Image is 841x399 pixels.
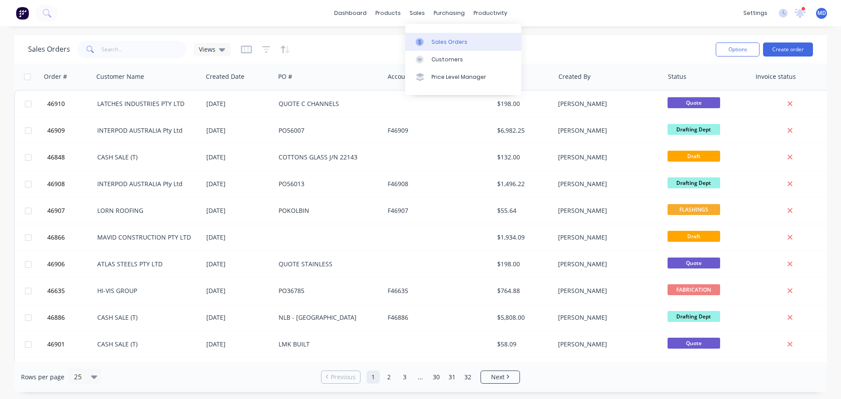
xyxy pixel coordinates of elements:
button: Options [716,42,760,56]
div: F46908 [388,180,485,188]
span: FABRICATION [668,284,720,295]
div: Sales Orders [431,38,467,46]
div: PO # [278,72,292,81]
div: $1,496.22 [497,180,548,188]
div: Invoice status [756,72,796,81]
div: [DATE] [206,153,272,162]
div: [PERSON_NAME] [558,260,655,268]
a: Page 30 [430,371,443,384]
div: ATLAS STEELS PTY LTD [97,260,194,268]
a: Previous page [322,373,360,381]
div: CASH SALE (T) [97,153,194,162]
h1: Sales Orders [28,45,70,53]
button: 46866 [45,224,97,251]
div: $198.00 [497,260,548,268]
a: Page 1 is your current page [367,371,380,384]
div: F46886 [388,313,485,322]
div: Order # [44,72,67,81]
div: [DATE] [206,99,272,108]
div: purchasing [429,7,469,20]
div: Customer Name [96,72,144,81]
div: INTERPOD AUSTRALIA Pty Ltd [97,126,194,135]
span: 46909 [47,126,65,135]
span: 46907 [47,206,65,215]
div: $58.09 [497,340,548,349]
div: PO56007 [279,126,376,135]
span: 46908 [47,180,65,188]
div: [PERSON_NAME] [558,206,655,215]
div: NLB - [GEOGRAPHIC_DATA] [279,313,376,322]
div: CASH SALE (T) [97,340,194,349]
span: 46910 [47,99,65,108]
div: QUOTE C CHANNELS [279,99,376,108]
div: Status [668,72,686,81]
div: HI-VIS GROUP [97,286,194,295]
a: Jump forward [414,371,427,384]
div: F46909 [388,126,485,135]
div: [DATE] [206,233,272,242]
span: 46866 [47,233,65,242]
a: Price Level Manager [405,68,521,86]
span: Quote [668,97,720,108]
div: MAVID CONSTRUCTION PTY LTD [97,233,194,242]
button: 46844 [45,358,97,384]
span: Drafting Dept [668,124,720,135]
input: Search... [102,41,187,58]
button: 46909 [45,117,97,144]
span: Rows per page [21,373,64,381]
div: Accounting Order # [388,72,445,81]
div: POKOLBIN [279,206,376,215]
ul: Pagination [318,371,523,384]
div: [DATE] [206,260,272,268]
img: Factory [16,7,29,20]
span: Next [491,373,505,381]
div: [PERSON_NAME] [558,233,655,242]
div: [PERSON_NAME] [558,99,655,108]
div: INTERPOD AUSTRALIA Pty Ltd [97,180,194,188]
div: [PERSON_NAME] [558,126,655,135]
span: FLASHINGS [668,204,720,215]
div: $6,982.25 [497,126,548,135]
div: Created Date [206,72,244,81]
div: Price Level Manager [431,73,486,81]
div: [DATE] [206,206,272,215]
a: Page 31 [445,371,459,384]
div: PO56013 [279,180,376,188]
button: Create order [763,42,813,56]
span: Draft [668,151,720,162]
div: productivity [469,7,512,20]
span: Views [199,45,216,54]
div: $55.64 [497,206,548,215]
div: F46635 [388,286,485,295]
div: QUOTE STAINLESS [279,260,376,268]
div: [DATE] [206,313,272,322]
div: LORN ROOFING [97,206,194,215]
a: Sales Orders [405,33,521,50]
a: Page 3 [398,371,411,384]
span: 46886 [47,313,65,322]
div: $1,934.09 [497,233,548,242]
span: Drafting Dept [668,177,720,188]
button: 46901 [45,331,97,357]
div: LATCHES INDUSTRIES PTY LTD [97,99,194,108]
div: [DATE] [206,180,272,188]
button: 46906 [45,251,97,277]
a: Next page [481,373,519,381]
div: [PERSON_NAME] [558,313,655,322]
div: [PERSON_NAME] [558,153,655,162]
div: [DATE] [206,126,272,135]
button: 46910 [45,91,97,117]
span: 46635 [47,286,65,295]
div: [PERSON_NAME] [558,286,655,295]
div: $5,808.00 [497,313,548,322]
div: Customers [431,56,463,64]
button: 46886 [45,304,97,331]
span: Draft [668,231,720,242]
div: CASH SALE (T) [97,313,194,322]
a: dashboard [330,7,371,20]
div: [PERSON_NAME] [558,180,655,188]
a: Page 2 [382,371,396,384]
span: 46848 [47,153,65,162]
div: F46907 [388,206,485,215]
div: $132.00 [497,153,548,162]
